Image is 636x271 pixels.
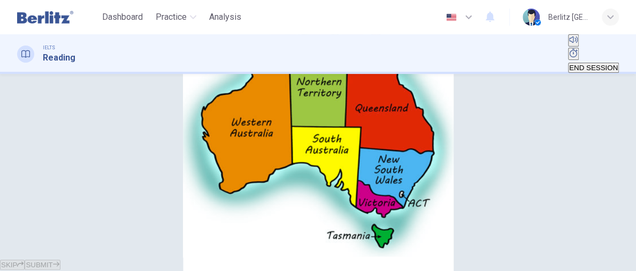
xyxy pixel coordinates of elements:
[568,48,619,61] div: Show
[17,6,73,28] img: Berlitz Latam logo
[209,11,241,24] span: Analysis
[568,34,619,48] div: Mute
[43,51,75,64] h1: Reading
[523,9,540,26] img: Profile picture
[156,11,187,24] span: Practice
[569,64,618,72] span: END SESSION
[445,13,458,21] img: en
[102,11,143,24] span: Dashboard
[548,11,589,24] div: Berlitz [GEOGRAPHIC_DATA]
[43,44,55,51] span: IELTS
